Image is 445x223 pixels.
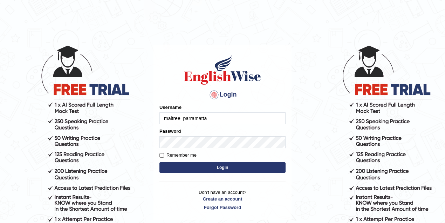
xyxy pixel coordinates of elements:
input: Remember me [159,153,164,158]
label: Password [159,128,181,135]
label: Username [159,104,182,111]
button: Login [159,162,286,173]
p: Don't have an account? [159,189,286,211]
h4: Login [159,89,286,100]
a: Create an account [159,196,286,202]
img: Logo of English Wise sign in for intelligent practice with AI [183,54,262,86]
label: Remember me [159,152,197,159]
a: Forgot Password [159,204,286,211]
